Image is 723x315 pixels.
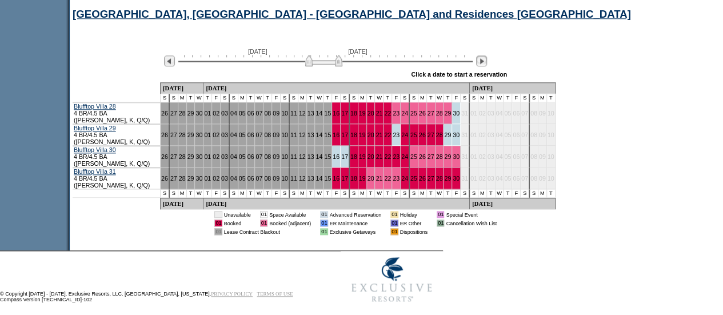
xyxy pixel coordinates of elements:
a: 01 [204,110,211,117]
td: M [358,94,367,102]
td: F [212,94,221,102]
a: 12 [299,175,306,182]
a: 30 [195,175,202,182]
a: 28 [179,110,186,117]
a: 16 [333,175,339,182]
a: 27 [170,153,177,160]
a: 27 [428,175,434,182]
td: 05 [504,102,512,124]
td: M [358,189,367,198]
td: T [367,189,376,198]
td: S [470,94,478,102]
td: [DATE] [203,198,470,209]
td: [DATE] [203,82,470,94]
td: F [332,189,341,198]
a: 18 [350,131,357,138]
a: 07 [255,110,262,117]
td: M [418,94,427,102]
a: 11 [290,131,297,138]
a: 17 [341,110,348,117]
td: 09 [538,146,547,168]
a: 24 [401,175,408,182]
a: 30 [195,110,202,117]
img: Previous [164,55,175,66]
td: T [444,189,452,198]
td: 02 [478,168,487,189]
td: S [281,94,290,102]
a: 30 [453,153,460,160]
a: 20 [368,175,374,182]
a: 11 [290,153,297,160]
a: 23 [393,175,400,182]
td: 01 [470,102,478,124]
td: W [315,189,323,198]
a: 24 [401,110,408,117]
a: 15 [324,131,331,138]
a: 30 [453,110,460,117]
td: S [350,94,358,102]
td: [DATE] [470,198,556,209]
img: Next [476,55,487,66]
a: Blufftop Villa 28 [74,103,116,110]
td: T [323,189,332,198]
a: 08 [264,175,271,182]
a: 26 [161,110,168,117]
a: 20 [368,153,374,160]
td: 03 [487,124,496,146]
a: 02 [213,175,219,182]
a: 14 [315,175,322,182]
a: 10 [281,110,288,117]
span: [DATE] [348,48,368,55]
a: 28 [179,153,186,160]
a: Blufftop Villa 29 [74,125,116,131]
a: 27 [170,131,177,138]
td: 4 BR/4.5 BA ([PERSON_NAME], K, Q/Q) [73,102,161,124]
td: S [530,189,538,198]
a: 18 [350,153,357,160]
td: W [436,94,444,102]
a: 27 [170,110,177,117]
a: 24 [401,153,408,160]
td: F [512,189,521,198]
a: 29 [187,110,194,117]
a: 08 [264,131,271,138]
td: S [350,189,358,198]
td: T [427,94,436,102]
a: 12 [299,153,306,160]
a: 29 [444,110,451,117]
a: 10 [281,153,288,160]
td: M [178,94,187,102]
td: 07 [521,102,530,124]
span: [DATE] [248,48,267,55]
a: 01 [204,131,211,138]
a: Blufftop Villa 31 [74,168,116,175]
a: 12 [299,131,306,138]
td: W [375,94,384,102]
a: 15 [324,153,331,160]
a: 29 [444,153,451,160]
a: 26 [419,175,426,182]
a: 19 [359,153,366,160]
a: [GEOGRAPHIC_DATA], [GEOGRAPHIC_DATA] - [GEOGRAPHIC_DATA] and Residences [GEOGRAPHIC_DATA] [73,8,631,20]
td: M [178,189,187,198]
td: M [238,189,247,198]
td: 05 [504,146,512,168]
a: 28 [436,153,443,160]
td: 4 BR/4.5 BA ([PERSON_NAME], K, Q/Q) [73,124,161,146]
td: W [195,189,203,198]
a: 25 [410,175,417,182]
td: W [315,94,323,102]
a: 14 [315,131,322,138]
td: 04 [496,146,504,168]
td: S [410,189,418,198]
img: Exclusive Resorts [341,251,443,308]
td: T [504,94,512,102]
td: 08 [530,102,538,124]
a: 09 [273,131,279,138]
a: 03 [221,175,228,182]
a: 17 [341,175,348,182]
a: 22 [384,153,391,160]
td: [DATE] [470,82,556,94]
a: 01 [204,153,211,160]
a: PRIVACY POLICY [211,291,253,297]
